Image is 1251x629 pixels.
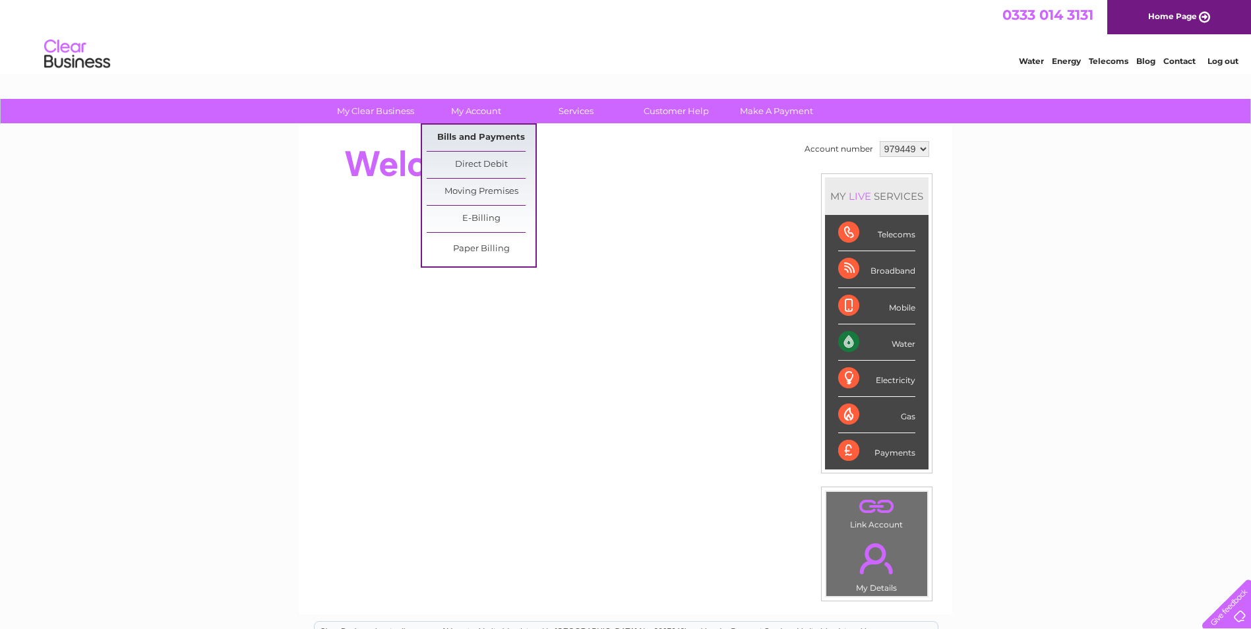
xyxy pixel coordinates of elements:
[1207,56,1238,66] a: Log out
[1052,56,1081,66] a: Energy
[838,251,915,287] div: Broadband
[825,177,929,215] div: MY SERVICES
[830,535,924,582] a: .
[315,7,938,64] div: Clear Business is a trading name of Verastar Limited (registered in [GEOGRAPHIC_DATA] No. 3667643...
[622,99,731,123] a: Customer Help
[838,215,915,251] div: Telecoms
[427,152,535,178] a: Direct Debit
[838,397,915,433] div: Gas
[427,206,535,232] a: E-Billing
[838,361,915,397] div: Electricity
[427,236,535,262] a: Paper Billing
[1163,56,1196,66] a: Contact
[427,179,535,205] a: Moving Premises
[522,99,630,123] a: Services
[838,433,915,469] div: Payments
[321,99,430,123] a: My Clear Business
[1089,56,1128,66] a: Telecoms
[838,288,915,324] div: Mobile
[830,495,924,518] a: .
[421,99,530,123] a: My Account
[722,99,831,123] a: Make A Payment
[826,532,928,597] td: My Details
[427,125,535,151] a: Bills and Payments
[1136,56,1155,66] a: Blog
[826,491,928,533] td: Link Account
[838,324,915,361] div: Water
[1002,7,1093,23] a: 0333 014 3131
[44,34,111,75] img: logo.png
[801,138,876,160] td: Account number
[1019,56,1044,66] a: Water
[846,190,874,202] div: LIVE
